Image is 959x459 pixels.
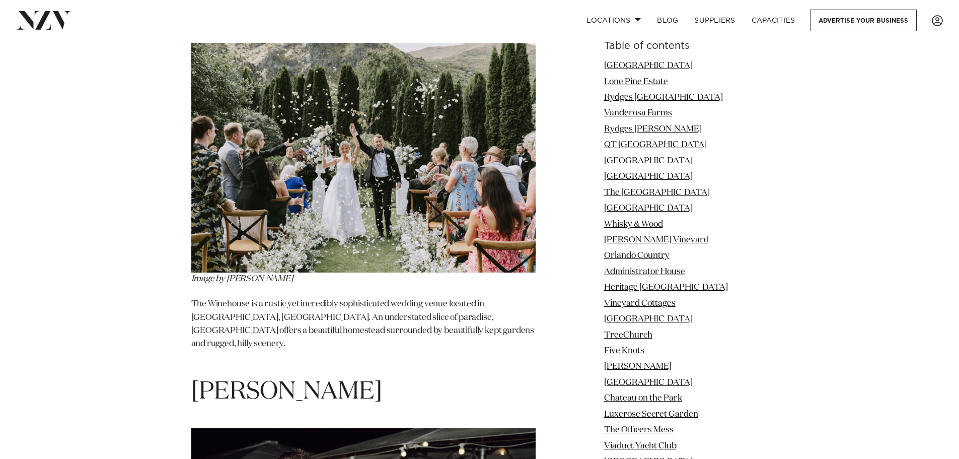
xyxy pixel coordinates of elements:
[604,331,652,339] a: TreeChurch
[604,93,723,102] a: Rydges [GEOGRAPHIC_DATA]
[604,362,672,371] a: [PERSON_NAME]
[604,236,709,244] a: [PERSON_NAME] Vineyard
[604,109,672,117] a: Vanderosa Farms
[744,10,803,31] a: Capacities
[604,394,682,403] a: Chateau on the Park
[604,125,702,134] a: Rydges [PERSON_NAME]
[604,299,676,308] a: Vineyard Cottages
[604,220,663,228] a: Whisky & Wood
[191,275,293,283] em: Image by [PERSON_NAME]
[604,268,685,276] a: Administrator House
[604,157,693,165] a: [GEOGRAPHIC_DATA]
[604,188,710,197] a: The [GEOGRAPHIC_DATA]
[686,10,743,31] a: SUPPLIERS
[649,10,686,31] a: BLOG
[604,442,677,450] a: Viaduct Yacht Club
[16,11,71,29] img: nzv-logo.png
[604,204,693,213] a: [GEOGRAPHIC_DATA]
[604,378,693,387] a: [GEOGRAPHIC_DATA]
[604,410,698,419] a: Luxerose Secret Garden
[604,77,668,86] a: Lone Pine Estate
[191,298,536,364] p: The Winehouse is a rustic yet incredibly sophisticated wedding venue located in [GEOGRAPHIC_DATA]...
[604,172,693,181] a: [GEOGRAPHIC_DATA]
[604,283,728,292] a: Heritage [GEOGRAPHIC_DATA]
[604,251,670,260] a: Orlando Country
[191,380,382,404] span: [PERSON_NAME]
[810,10,917,31] a: Advertise your business
[604,315,693,323] a: [GEOGRAPHIC_DATA]
[604,141,707,149] a: QT [GEOGRAPHIC_DATA]
[604,61,693,70] a: [GEOGRAPHIC_DATA]
[578,10,649,31] a: Locations
[604,41,768,51] h6: Table of contents
[604,347,644,355] a: Five Knots
[604,426,674,434] a: The Officers Mess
